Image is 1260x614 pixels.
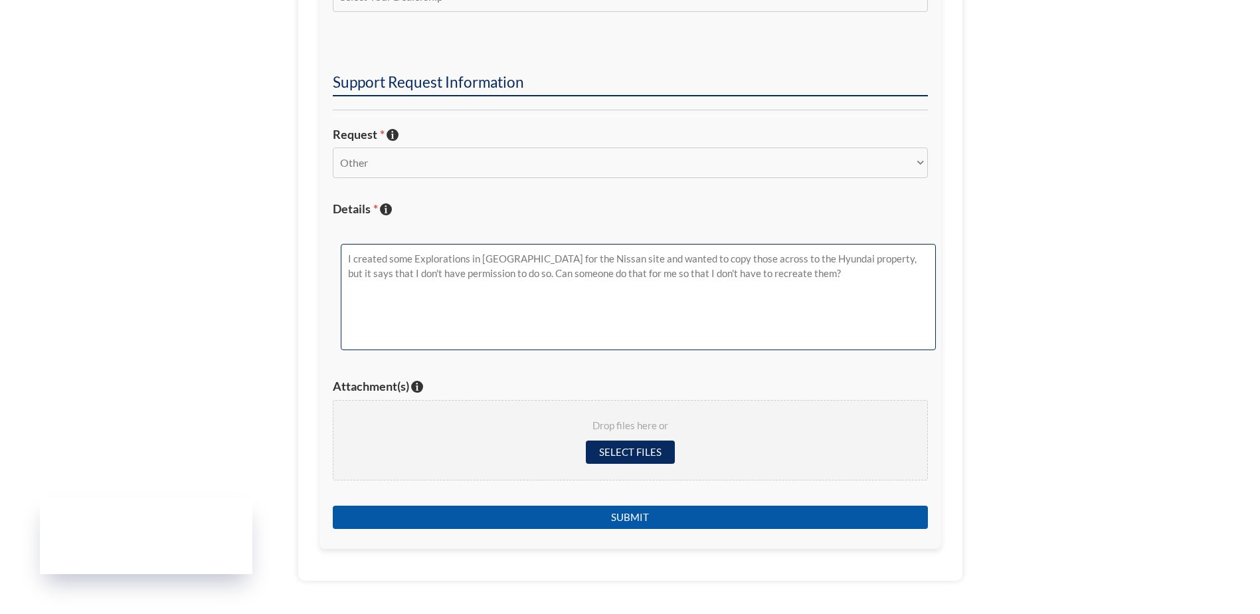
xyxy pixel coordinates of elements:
[333,379,409,393] span: Attachment(s)
[349,417,911,435] span: Drop files here or
[40,498,252,574] iframe: Garber Digital Marketing Status
[333,201,378,216] span: Details
[333,72,928,96] h2: Support Request Information
[333,506,928,529] input: Submit
[586,441,675,464] input: Select files
[333,127,385,142] span: Request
